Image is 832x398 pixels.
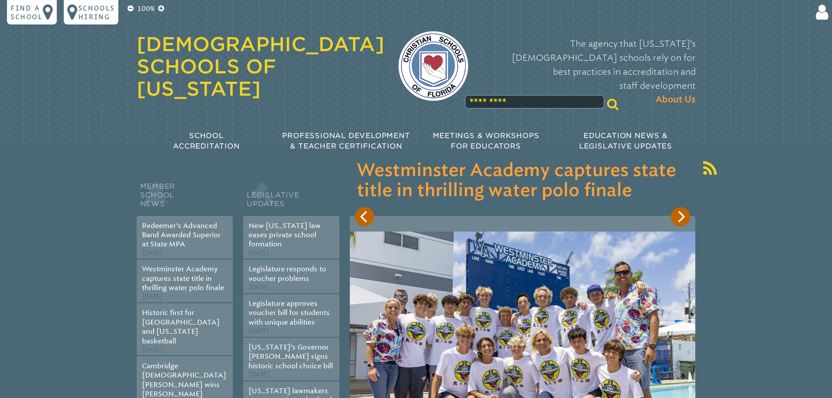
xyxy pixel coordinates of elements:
[398,31,468,101] img: csf-logo-web-colors.png
[142,308,220,345] a: Historic first for [GEOGRAPHIC_DATA] and [US_STATE] basketball
[433,132,539,150] span: Meetings & Workshops for Educators
[249,371,269,378] span: [DATE]
[137,180,233,216] h2: Member School News
[137,33,384,100] a: [DEMOGRAPHIC_DATA] Schools of [US_STATE]
[142,249,162,257] span: [DATE]
[173,132,239,150] span: School Accreditation
[142,293,162,301] span: [DATE]
[135,3,156,14] p: 100%
[357,161,688,201] h3: Westminster Academy captures state title in thrilling water polo finale
[249,284,269,291] span: [DATE]
[671,207,690,226] button: Next
[249,221,321,249] a: New [US_STATE] law eases private school formation
[142,265,224,292] a: Westminster Academy captures state title in thrilling water polo finale
[249,299,330,326] a: Legislature approves voucher bill for students with unique abilities
[282,132,410,150] span: Professional Development & Teacher Certification
[142,221,221,249] a: Redeemer’s Advanced Band Awarded Superior at State MPA
[249,343,333,370] a: [US_STATE]’s Governor [PERSON_NAME] signs historic school choice bill
[579,132,672,150] span: Education News & Legislative Updates
[78,3,115,21] p: Schools Hiring
[249,327,269,335] span: [DATE]
[355,207,374,226] button: Previous
[249,265,326,282] a: Legislature responds to voucher problems
[142,346,162,353] span: [DATE]
[249,249,269,257] span: [DATE]
[656,93,696,107] span: About Us
[482,37,696,107] p: The agency that [US_STATE]’s [DEMOGRAPHIC_DATA] schools rely on for best practices in accreditati...
[243,180,339,216] h2: Legislative Updates
[10,3,43,21] p: Find a school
